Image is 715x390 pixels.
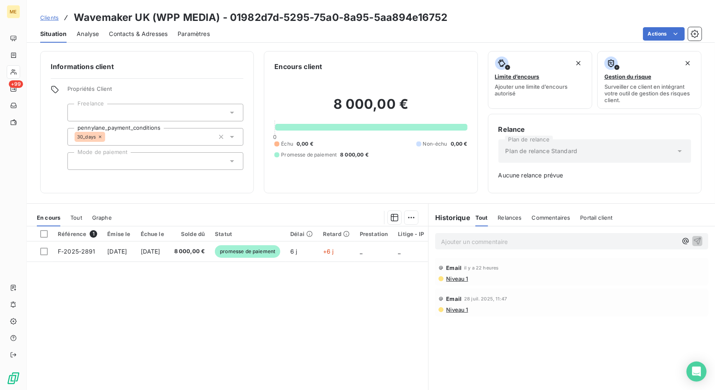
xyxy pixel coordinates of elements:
[281,151,337,159] span: Promesse de paiement
[109,30,168,38] span: Contacts & Adresses
[77,30,99,38] span: Analyse
[215,245,280,258] span: promesse de paiement
[323,248,334,255] span: +6 j
[498,171,691,180] span: Aucune relance prévue
[687,362,707,382] div: Open Intercom Messenger
[290,248,297,255] span: 6 j
[464,296,507,301] span: 28 juil. 2025, 11:47
[643,27,685,41] button: Actions
[446,295,462,302] span: Email
[70,214,82,221] span: Tout
[75,157,81,165] input: Ajouter une valeur
[597,51,702,109] button: Gestion du risqueSurveiller ce client en intégrant votre outil de gestion des risques client.
[604,73,651,80] span: Gestion du risque
[75,109,81,116] input: Ajouter une valeur
[7,5,20,18] div: ME
[178,30,210,38] span: Paramètres
[340,151,369,159] span: 8 000,00 €
[107,248,127,255] span: [DATE]
[581,214,613,221] span: Portail client
[141,248,160,255] span: [DATE]
[488,51,592,109] button: Limite d’encoursAjouter une limite d’encours autorisé
[67,85,243,97] span: Propriétés Client
[604,83,694,103] span: Surveiller ce client en intégrant votre outil de gestion des risques client.
[323,231,350,237] div: Retard
[273,133,276,140] span: 0
[445,275,468,282] span: Niveau 1
[274,96,467,121] h2: 8 000,00 €
[532,214,570,221] span: Commentaires
[360,231,388,237] div: Prestation
[215,231,280,237] div: Statut
[360,248,362,255] span: _
[74,10,447,25] h3: Wavemaker UK (WPP MEDIA) - 01982d7d-5295-75a0-8a95-5aa894e16752
[37,214,60,221] span: En cours
[498,124,691,134] h6: Relance
[423,140,447,148] span: Non-échu
[90,230,97,238] span: 1
[58,248,96,255] span: F-2025-2891
[274,62,322,72] h6: Encours client
[7,372,20,385] img: Logo LeanPay
[105,133,112,141] input: Ajouter une valeur
[92,214,112,221] span: Graphe
[107,231,130,237] div: Émise le
[446,264,462,271] span: Email
[174,247,205,256] span: 8 000,00 €
[398,248,400,255] span: _
[58,230,97,238] div: Référence
[475,214,488,221] span: Tout
[498,214,522,221] span: Relances
[40,13,59,22] a: Clients
[281,140,293,148] span: Échu
[40,14,59,21] span: Clients
[495,73,539,80] span: Limite d’encours
[428,213,470,223] h6: Historique
[297,140,313,148] span: 0,00 €
[445,306,468,313] span: Niveau 1
[290,231,313,237] div: Délai
[464,265,498,270] span: il y a 22 heures
[495,83,585,97] span: Ajouter une limite d’encours autorisé
[141,231,164,237] div: Échue le
[9,80,23,88] span: +99
[40,30,67,38] span: Situation
[174,231,205,237] div: Solde dû
[398,231,424,237] div: Litige - IP
[77,134,96,139] span: 30_days
[451,140,467,148] span: 0,00 €
[506,147,578,155] span: Plan de relance Standard
[51,62,243,72] h6: Informations client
